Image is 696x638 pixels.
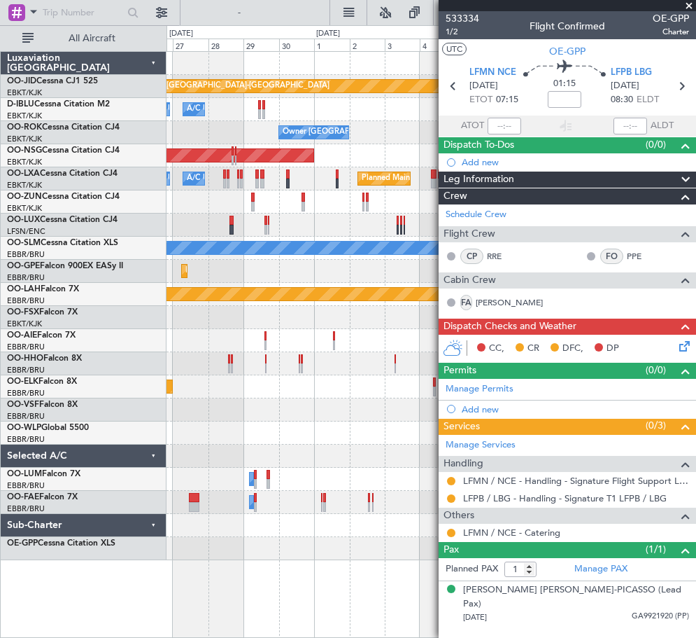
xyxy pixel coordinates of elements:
span: OO-GPE [7,262,40,270]
span: DP [606,342,619,356]
span: Permits [443,363,476,379]
span: D-IBLU [7,100,34,109]
span: OO-WLP [7,424,41,432]
button: UTC [442,43,467,55]
a: OO-ELKFalcon 8X [7,377,77,386]
a: LFMN / NCE - Handling - Signature Flight Support LFMN / NCE [463,475,689,487]
a: OO-ROKCessna Citation CJ4 [7,123,120,132]
span: (0/0) [646,137,666,152]
span: OO-FSX [7,308,39,317]
div: null [GEOGRAPHIC_DATA]-[GEOGRAPHIC_DATA] [152,76,329,97]
span: Others [443,508,474,524]
a: LFMN / NCE - Catering [463,527,560,539]
a: LFPB / LBG - Handling - Signature T1 LFPB / LBG [463,492,667,504]
div: 28 [208,39,243,51]
button: All Aircraft [15,27,152,50]
span: [DATE] [611,79,639,93]
a: EBBR/BRU [7,296,45,306]
a: Manage Permits [446,382,513,396]
span: OE-GPP [7,539,38,548]
span: OO-ELK [7,377,38,386]
a: EBBR/BRU [7,434,45,445]
div: CP [460,249,483,264]
a: EBBR/BRU [7,342,45,352]
a: EBBR/BRU [7,388,45,398]
a: EBBR/BRU [7,249,45,260]
a: OO-WLPGlobal 5500 [7,424,89,432]
a: D-IBLUCessna Citation M2 [7,100,110,109]
a: OO-JIDCessna CJ1 525 [7,77,98,85]
a: EBBR/BRU [7,365,45,375]
span: Cabin Crew [443,272,496,289]
span: Pax [443,542,459,558]
span: OE-GPP [549,44,585,59]
div: 30 [279,39,314,51]
a: OO-FSXFalcon 7X [7,308,78,317]
a: Manage Services [446,438,516,452]
div: Add new [462,403,689,415]
span: (1/1) [646,542,666,557]
div: Flight Confirmed [530,19,605,34]
a: Manage PAX [574,562,627,576]
span: Crew [443,188,467,204]
a: EBKT/KJK [7,134,42,144]
input: Trip Number [43,2,123,23]
span: Charter [653,26,689,38]
span: OE-GPP [653,11,689,26]
div: Owner [GEOGRAPHIC_DATA]-[GEOGRAPHIC_DATA] [283,122,471,143]
label: Planned PAX [446,562,498,576]
a: EBKT/KJK [7,180,42,190]
a: OO-VSFFalcon 8X [7,401,78,409]
a: OO-LAHFalcon 7X [7,285,79,293]
span: 1/2 [446,26,479,38]
div: 27 [173,39,208,51]
span: Services [443,419,480,435]
span: OO-ZUN [7,193,42,201]
a: OO-FAEFalcon 7X [7,493,78,501]
a: Schedule Crew [446,208,506,222]
a: OO-ZUNCessna Citation CJ4 [7,193,120,201]
a: EBKT/KJK [7,88,42,98]
span: Flight Crew [443,226,495,242]
div: Add new [462,156,689,168]
span: Handling [443,456,483,472]
div: Planned Maint Kortrijk-[GEOGRAPHIC_DATA] [362,168,525,189]
a: OO-LUXCessna Citation CJ4 [7,216,118,224]
a: RRE [487,250,518,263]
span: OO-ROK [7,123,42,132]
a: EBKT/KJK [7,157,42,167]
span: ALDT [651,119,674,133]
span: Leg Information [443,172,514,188]
span: Dispatch Checks and Weather [443,319,576,335]
span: OO-JID [7,77,36,85]
a: OE-GPPCessna Citation XLS [7,539,115,548]
div: Planned Maint [GEOGRAPHIC_DATA] ([GEOGRAPHIC_DATA] National) [185,261,439,282]
a: EBKT/KJK [7,319,42,329]
span: OO-FAE [7,493,39,501]
span: OO-AIE [7,331,37,340]
a: LFSN/ENC [7,226,45,237]
a: [PERSON_NAME] [476,296,543,309]
div: 4 [420,39,455,51]
a: EBBR/BRU [7,504,45,514]
span: ETOT [469,93,492,107]
span: LFPB LBG [611,66,652,80]
div: A/C Unavailable [GEOGRAPHIC_DATA]-[GEOGRAPHIC_DATA] [187,99,410,120]
span: OO-NSG [7,146,42,155]
div: 29 [243,39,278,51]
span: 08:30 [611,93,633,107]
div: A/C Unavailable [187,168,245,189]
a: OO-HHOFalcon 8X [7,354,82,363]
a: EBBR/BRU [7,272,45,283]
span: CR [527,342,539,356]
span: All Aircraft [36,34,148,43]
a: EBBR/BRU [7,411,45,422]
div: [DATE] [169,28,193,40]
span: (0/3) [646,418,666,433]
span: ELDT [637,93,659,107]
a: OO-SLMCessna Citation XLS [7,239,118,247]
div: [PERSON_NAME] [PERSON_NAME]-PICASSO (Lead Pax) [463,583,689,611]
span: OO-LUX [7,216,40,224]
span: CC, [489,342,504,356]
span: OO-SLM [7,239,41,247]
